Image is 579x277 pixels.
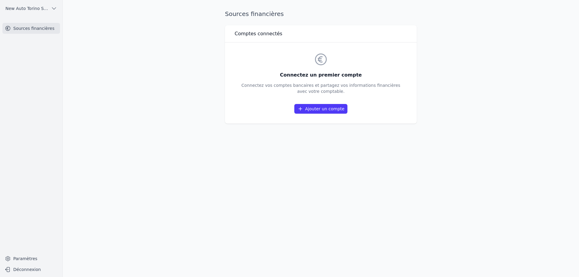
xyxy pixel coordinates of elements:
button: Déconnexion [2,265,60,274]
a: Sources financières [2,23,60,34]
p: Connectez vos comptes bancaires et partagez vos informations financières avec votre comptable. [242,82,400,94]
h3: Connectez un premier compte [242,71,400,79]
h3: Comptes connectés [235,30,282,37]
span: New Auto Torino SRL [5,5,49,11]
a: Ajouter un compte [294,104,347,114]
a: Paramètres [2,254,60,263]
button: New Auto Torino SRL [2,4,60,13]
h1: Sources financières [225,10,284,18]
